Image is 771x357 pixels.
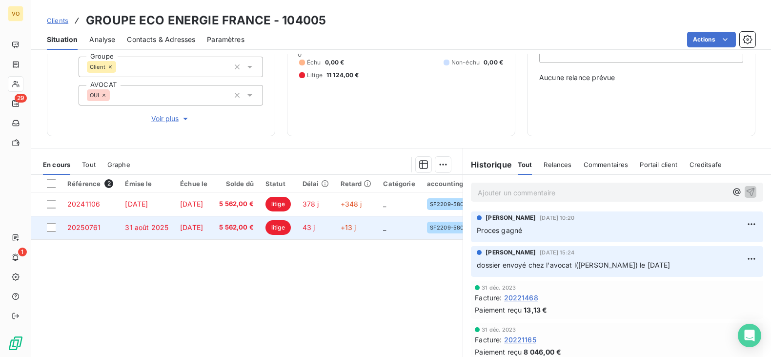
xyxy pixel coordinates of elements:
span: 11 124,00 € [326,71,359,80]
span: 29 [15,94,27,103]
span: Graphe [107,161,130,168]
span: 20250761 [67,223,101,231]
span: 5 562,00 € [219,199,254,209]
span: [DATE] [125,200,148,208]
span: litige [265,220,291,235]
span: Facture : [475,335,502,345]
span: Facture : [475,293,502,303]
span: [DATE] 10:20 [540,215,574,221]
span: +13 j [341,223,356,231]
span: Aucune relance prévue [539,73,743,83]
span: Analyse [89,35,115,44]
div: Catégorie [383,180,415,188]
span: [PERSON_NAME] [486,248,536,257]
span: Commentaires [584,161,629,168]
span: 31 déc. 2023 [482,327,516,333]
span: [DATE] [180,223,203,231]
span: 31 août 2025 [125,223,168,231]
span: 13,13 € [524,305,547,315]
a: Clients [47,16,68,25]
button: Actions [687,32,736,47]
div: Délai [303,180,329,188]
span: Situation [47,35,78,44]
div: Statut [265,180,291,188]
span: 2 [104,179,113,188]
img: Logo LeanPay [8,336,23,351]
button: Voir plus [79,113,263,124]
span: Tout [82,161,96,168]
div: accountingReference [427,180,497,188]
span: _ [383,223,386,231]
span: Client [90,64,105,70]
div: Référence [67,179,113,188]
span: [DATE] 15:24 [540,250,574,255]
div: VO [8,6,23,21]
span: Voir plus [151,114,190,124]
span: dossier envoyé chez l'avocat l([PERSON_NAME]) le [DATE] [477,261,670,269]
input: Ajouter une valeur [110,91,118,100]
span: 20221165 [504,335,536,345]
span: Clients [47,17,68,24]
span: 0,00 € [325,58,345,67]
span: 20241106 [67,200,100,208]
span: Paramètres [207,35,244,44]
div: Solde dû [219,180,254,188]
span: SF2209-58006 [430,225,471,231]
span: Proces gagné [477,226,522,234]
span: Relances [544,161,571,168]
span: 20221468 [504,293,538,303]
span: 8 046,00 € [524,347,561,357]
span: litige [265,197,291,211]
span: Creditsafe [690,161,722,168]
span: [PERSON_NAME] [486,213,536,222]
div: Retard [341,180,372,188]
span: Tout [518,161,532,168]
span: 31 déc. 2023 [482,285,516,291]
span: _ [383,200,386,208]
span: [DATE] [180,200,203,208]
div: Émise le [125,180,168,188]
h3: GROUPE ECO ENERGIE FRANCE - 104005 [86,12,326,29]
span: 43 j [303,223,315,231]
span: +348 j [341,200,362,208]
span: Non-échu [451,58,480,67]
span: Paiement reçu [475,305,522,315]
div: Échue le [180,180,207,188]
span: 1 [18,248,27,256]
span: 5 562,00 € [219,223,254,232]
span: Contacts & Adresses [127,35,195,44]
span: OUI [90,92,99,98]
span: En cours [43,161,70,168]
input: Ajouter une valeur [116,63,124,71]
div: Open Intercom Messenger [738,324,761,347]
span: 0 [298,50,302,58]
span: Litige [307,71,323,80]
span: Portail client [640,161,677,168]
span: 0,00 € [484,58,503,67]
span: SF2209-58006 [430,201,471,207]
span: Paiement reçu [475,347,522,357]
span: 378 j [303,200,319,208]
span: Échu [307,58,321,67]
h6: Historique [463,159,512,170]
